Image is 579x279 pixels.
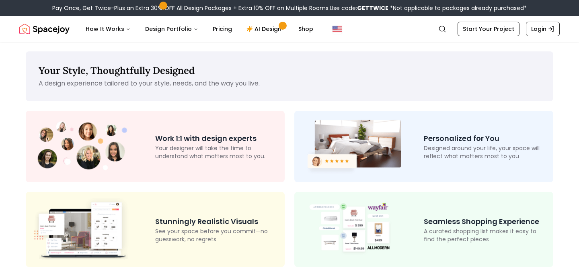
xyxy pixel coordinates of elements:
[357,4,388,12] b: GETTWICE
[206,21,238,37] a: Pricing
[155,216,278,227] p: Stunningly Realistic Visuals
[39,79,540,88] p: A design experience tailored to your style, needs, and the way you live.
[32,198,133,260] img: 3D Design
[240,21,290,37] a: AI Design
[155,133,278,144] p: Work 1:1 with design experts
[52,4,527,12] div: Pay Once, Get Twice-Plus an Extra 30% OFF All Design Packages + Extra 10% OFF on Multiple Rooms.
[39,64,540,77] p: Your Style, Thoughtfully Designed
[155,227,278,243] p: See your space before you commit—no guesswork, no regrets
[19,16,560,42] nav: Global
[424,216,547,227] p: Seamless Shopping Experience
[301,201,401,258] img: Shop Design
[526,22,560,36] a: Login
[333,24,342,34] img: United States
[424,144,547,160] p: Designed around your life, your space will reflect what matters most to you
[330,4,388,12] span: Use code:
[79,21,320,37] nav: Main
[292,21,320,37] a: Shop
[19,21,70,37] img: Spacejoy Logo
[301,117,401,176] img: Room Design
[139,21,205,37] button: Design Portfolio
[424,227,547,243] p: A curated shopping list makes it easy to find the perfect pieces
[155,144,278,160] p: Your designer will take the time to understand what matters most to you.
[424,133,547,144] p: Personalized for You
[19,21,70,37] a: Spacejoy
[79,21,137,37] button: How It Works
[458,22,519,36] a: Start Your Project
[32,118,133,175] img: Design Experts
[388,4,527,12] span: *Not applicable to packages already purchased*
